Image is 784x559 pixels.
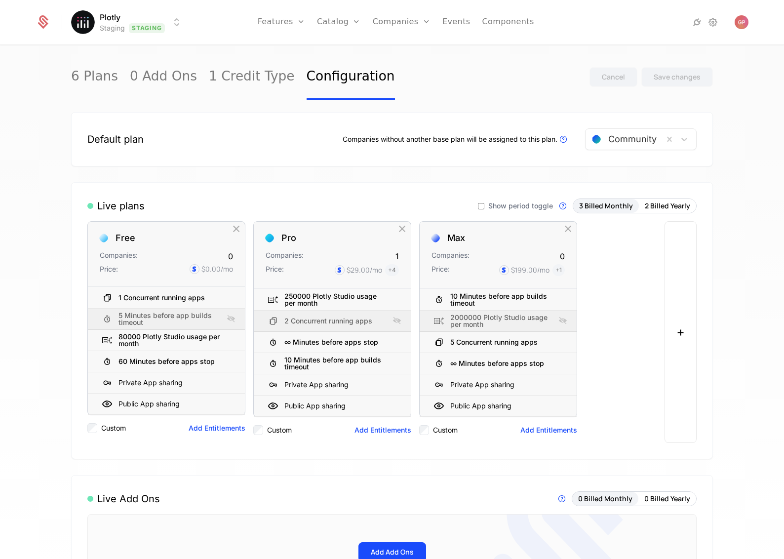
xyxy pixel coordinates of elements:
[450,293,553,307] div: 10 Minutes before app builds timeout
[100,264,118,274] div: Price:
[343,133,569,145] div: Companies without another base plan will be assigned to this plan.
[74,11,183,33] button: Select environment
[87,132,144,146] div: Default plan
[557,293,569,306] div: Hide Entitlement
[391,293,403,306] div: Hide Entitlement
[602,72,625,82] div: Cancel
[225,313,237,325] div: Show Entitlement
[557,399,569,412] div: Hide Entitlement
[116,234,135,242] div: Free
[87,221,245,443] div: FreeCompanies:0Price:$0.00/mo1 Concurrent running apps5 Minutes before app builds timeout80000 Pl...
[100,23,125,33] div: Staging
[209,54,295,100] a: 1 Credit Type
[284,339,378,346] div: ∞ Minutes before apps stop
[520,425,577,435] button: Add Entitlements
[450,401,511,411] div: Public App sharing
[431,250,470,262] div: Companies:
[88,330,245,351] div: 80000 Plotly Studio usage per month
[254,311,411,332] div: 2 Concurrent running apps
[639,199,696,213] button: 2 Billed Yearly
[100,11,120,23] span: Plotly
[87,199,145,213] div: Live plans
[267,425,292,435] label: Custom
[450,380,514,390] div: Private App sharing
[254,332,411,353] div: ∞ Minutes before apps stop
[420,289,577,311] div: 10 Minutes before app builds timeout
[225,376,237,389] div: Hide Entitlement
[347,265,382,275] div: $29.00 /mo
[391,399,403,412] div: Hide Entitlement
[225,291,237,304] div: Hide Entitlement
[707,16,719,28] a: Settings
[228,250,233,262] div: 0
[284,357,387,370] div: 10 Minutes before app builds timeout
[385,264,399,276] span: + 4
[284,380,349,390] div: Private App sharing
[88,351,245,372] div: 60 Minutes before apps stop
[101,423,126,433] label: Custom
[118,312,221,326] div: 5 Minutes before app builds timeout
[557,357,569,370] div: Hide Entitlement
[450,314,553,328] div: 2000000 Plotly Studio usage per month
[654,72,701,82] div: Save changes
[100,250,138,262] div: Companies:
[129,23,165,33] span: Staging
[557,336,569,349] div: Hide Entitlement
[691,16,703,28] a: Integrations
[420,374,577,396] div: Private App sharing
[266,250,304,262] div: Companies:
[88,287,245,309] div: 1 Concurrent running apps
[189,423,245,433] button: Add Entitlements
[118,294,205,301] div: 1 Concurrent running apps
[638,492,696,506] button: 0 Billed Yearly
[118,358,215,365] div: 60 Minutes before apps stop
[419,221,577,443] div: MaxCompanies:0Price:$199.00/mo+110 Minutes before app builds timeout2000000 Plotly Studio usage p...
[253,221,411,443] div: ProCompanies:1Price:$29.00/mo+4250000 Plotly Studio usage per month2 Concurrent running apps∞ Min...
[284,293,387,307] div: 250000 Plotly Studio usage per month
[420,311,577,332] div: 2000000 Plotly Studio usage per month
[572,492,638,506] button: 0 Billed Monthly
[447,234,465,242] div: Max
[488,202,553,209] span: Show period toggle
[735,15,748,29] img: Gregory Paciga
[552,264,565,276] span: + 1
[450,360,544,367] div: ∞ Minutes before apps stop
[391,336,403,349] div: Hide Entitlement
[354,425,411,435] button: Add Entitlements
[225,334,237,347] div: Hide Entitlement
[641,67,713,87] button: Save changes
[284,401,346,411] div: Public App sharing
[735,15,748,29] button: Open user button
[560,250,565,262] div: 0
[87,492,160,506] div: Live Add Ons
[266,264,284,276] div: Price:
[433,425,458,435] label: Custom
[557,315,569,327] div: Show Entitlement
[284,318,372,324] div: 2 Concurrent running apps
[254,396,411,417] div: Public App sharing
[130,54,197,100] a: 0 Add Ons
[71,54,118,100] a: 6 Plans
[391,357,403,370] div: Hide Entitlement
[88,372,245,394] div: Private App sharing
[391,378,403,391] div: Hide Entitlement
[511,265,549,275] div: $199.00 /mo
[589,67,637,87] button: Cancel
[395,250,399,262] div: 1
[420,332,577,353] div: 5 Concurrent running apps
[665,221,697,443] button: +
[450,339,538,346] div: 5 Concurrent running apps
[281,234,296,242] div: Pro
[118,399,180,409] div: Public App sharing
[88,394,245,415] div: Public App sharing
[254,353,411,374] div: 10 Minutes before app builds timeout
[391,315,403,327] div: Show Entitlement
[431,264,450,276] div: Price:
[573,199,639,213] button: 3 Billed Monthly
[420,396,577,417] div: Public App sharing
[420,353,577,374] div: ∞ Minutes before apps stop
[254,374,411,396] div: Private App sharing
[254,289,411,311] div: 250000 Plotly Studio usage per month
[88,309,245,330] div: 5 Minutes before app builds timeout
[118,378,183,388] div: Private App sharing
